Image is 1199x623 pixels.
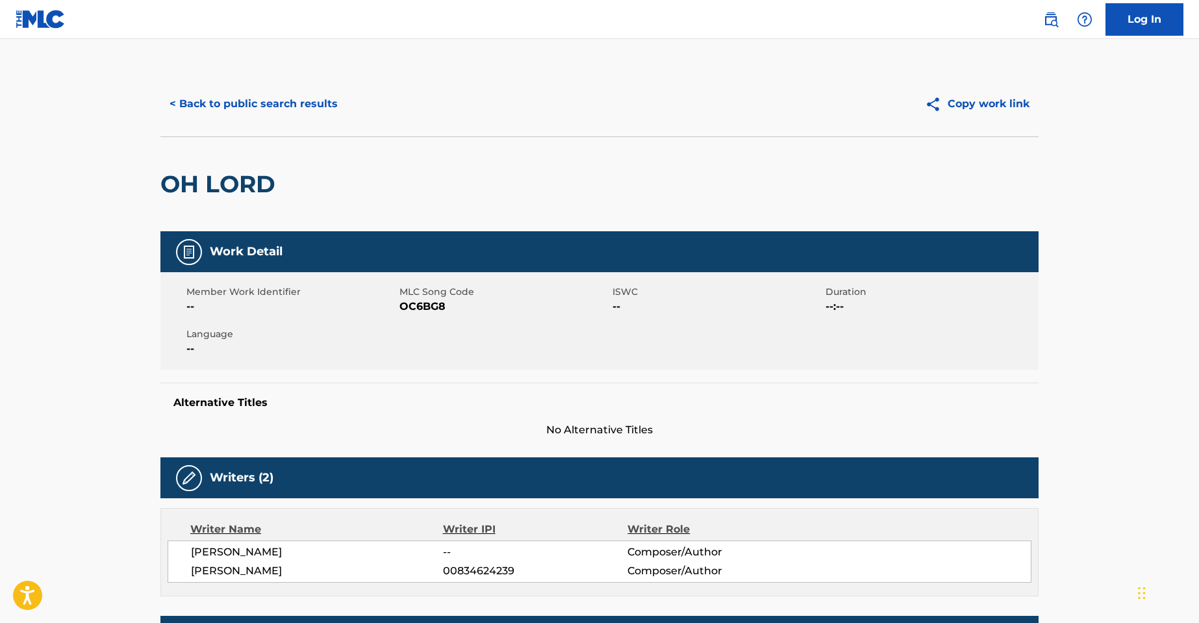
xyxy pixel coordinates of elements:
span: Composer/Author [627,563,796,579]
h5: Writers (2) [210,470,273,485]
h5: Work Detail [210,244,283,259]
span: [PERSON_NAME] [191,563,443,579]
span: -- [186,299,396,314]
h2: OH LORD [160,170,282,199]
img: Copy work link [925,96,948,112]
span: OC6BG8 [399,299,609,314]
img: help [1077,12,1092,27]
span: 00834624239 [443,563,627,579]
div: Help [1072,6,1098,32]
iframe: Chat Widget [1134,561,1199,623]
a: Public Search [1038,6,1064,32]
div: Writer Role [627,522,796,537]
img: Writers [181,470,197,486]
span: -- [443,544,627,560]
img: Work Detail [181,244,197,260]
span: MLC Song Code [399,285,609,299]
span: -- [612,299,822,314]
span: --:-- [826,299,1035,314]
span: Duration [826,285,1035,299]
button: < Back to public search results [160,88,347,120]
div: Writer IPI [443,522,628,537]
span: -- [186,341,396,357]
span: ISWC [612,285,822,299]
img: search [1043,12,1059,27]
span: [PERSON_NAME] [191,544,443,560]
button: Copy work link [916,88,1039,120]
span: Language [186,327,396,341]
img: MLC Logo [16,10,66,29]
span: Member Work Identifier [186,285,396,299]
a: Log In [1105,3,1183,36]
span: Composer/Author [627,544,796,560]
h5: Alternative Titles [173,396,1026,409]
span: No Alternative Titles [160,422,1039,438]
div: Drag [1138,574,1146,613]
div: Writer Name [190,522,443,537]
